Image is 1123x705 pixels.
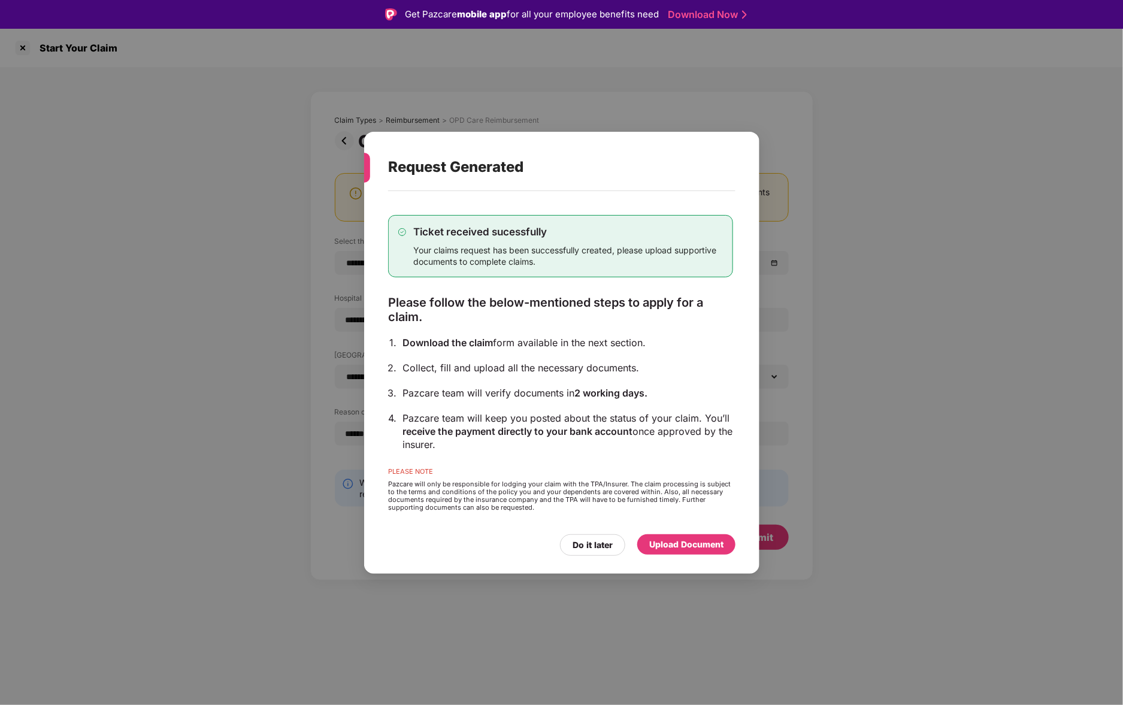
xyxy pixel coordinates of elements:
[389,335,396,349] div: 1.
[405,7,659,22] div: Get Pazcare for all your employee benefits need
[388,386,396,399] div: 3.
[398,228,406,235] img: svg+xml;base64,PHN2ZyB4bWxucz0iaHR0cDovL3d3dy53My5vcmcvMjAwMC9zdmciIHdpZHRoPSIxMy4zMzMiIGhlaWdodD...
[413,244,723,267] div: Your claims request has been successfully created, please upload supportive documents to complete...
[402,361,733,374] div: Collect, fill and upload all the necessary documents.
[388,467,733,480] div: PLEASE NOTE
[385,8,397,20] img: Logo
[388,295,733,323] div: Please follow the below-mentioned steps to apply for a claim.
[413,225,723,238] div: Ticket received sucessfully
[402,386,733,399] div: Pazcare team will verify documents in
[388,144,707,190] div: Request Generated
[402,411,733,450] div: Pazcare team will keep you posted about the status of your claim. You’ll once approved by the ins...
[402,425,632,437] span: receive the payment directly to your bank account
[458,8,507,20] strong: mobile app
[574,386,647,398] span: 2 working days.
[388,361,396,374] div: 2.
[742,8,747,21] img: Stroke
[402,335,733,349] div: form available in the next section.
[649,537,724,550] div: Upload Document
[388,411,396,424] div: 4.
[668,8,743,21] a: Download Now
[402,336,493,348] span: Download the claim
[388,480,733,511] div: Pazcare will only be responsible for lodging your claim with the TPA/Insurer. The claim processin...
[573,538,613,551] div: Do it later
